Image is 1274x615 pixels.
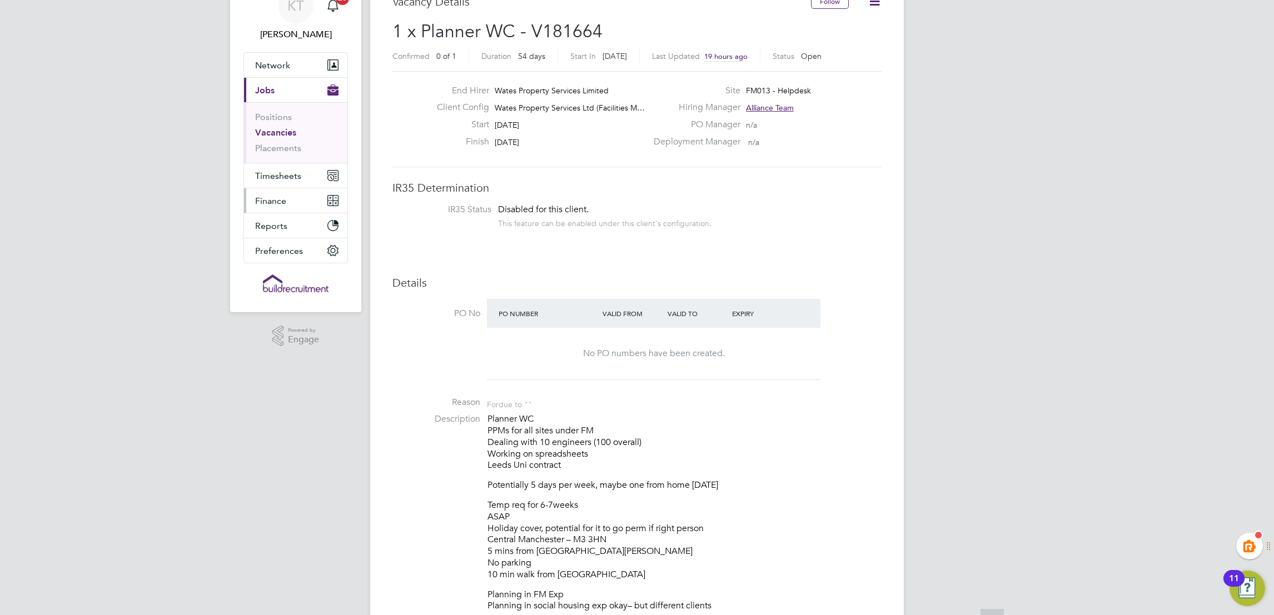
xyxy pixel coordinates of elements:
[600,303,665,323] div: Valid From
[647,85,740,97] label: Site
[404,204,491,216] label: IR35 Status
[428,136,489,148] label: Finish
[392,308,480,319] label: PO No
[243,274,348,292] a: Go to home page
[495,137,519,147] span: [DATE]
[487,589,882,612] p: Planning in FM Exp Planning in social housing exp okay– but different clients
[518,51,545,61] span: 54 days
[481,51,511,61] label: Duration
[487,479,882,491] p: Potentially 5 days per week, maybe one from home [DATE]
[288,335,319,344] span: Engage
[496,303,600,323] div: PO Number
[704,52,748,61] span: 19 hours ago
[647,102,740,113] label: Hiring Manager
[255,196,286,206] span: Finance
[244,213,347,238] button: Reports
[255,143,301,153] a: Placements
[244,53,347,77] button: Network
[255,246,303,256] span: Preferences
[1229,578,1239,593] div: 11
[487,413,882,471] p: Planner WC PPMs for all sites under FM Dealing with 10 engineers (100 overall) Working on spreads...
[255,112,292,122] a: Positions
[255,171,301,181] span: Timesheets
[392,51,430,61] label: Confirmed
[436,51,456,61] span: 0 of 1
[498,348,809,359] div: No PO numbers have been created.
[729,303,794,323] div: Expiry
[244,163,347,188] button: Timesheets
[244,102,347,163] div: Jobs
[255,60,290,71] span: Network
[255,221,287,231] span: Reports
[392,413,480,425] label: Description
[487,397,532,409] div: For due to ""
[255,85,275,96] span: Jobs
[495,86,609,96] span: Wates Property Services Limited
[603,51,627,61] span: [DATE]
[243,28,348,41] span: Kiera Troutt
[498,204,589,215] span: Disabled for this client.
[428,119,489,131] label: Start
[652,51,700,61] label: Last Updated
[244,78,347,102] button: Jobs
[495,103,645,113] span: Wates Property Services Ltd (Facilities M…
[647,136,740,148] label: Deployment Manager
[498,216,711,228] div: This feature can be enabled under this client's configuration.
[263,274,329,292] img: buildrec-logo-retina.png
[255,127,296,138] a: Vacancies
[392,276,882,290] h3: Details
[1230,571,1265,606] button: Open Resource Center, 11 new notifications
[244,188,347,213] button: Finance
[773,51,794,61] label: Status
[487,499,882,581] p: Temp req for 6-7weeks ASAP Holiday cover, potential for it to go perm if right person Central Man...
[746,103,794,113] span: Alliance Team
[495,120,519,130] span: [DATE]
[392,21,603,42] span: 1 x Planner WC - V181664
[647,119,740,131] label: PO Manager
[392,397,480,408] label: Reason
[570,51,596,61] label: Start In
[272,326,320,347] a: Powered byEngage
[801,51,822,61] span: Open
[746,120,757,130] span: n/a
[748,137,759,147] span: n/a
[428,102,489,113] label: Client Config
[392,181,882,195] h3: IR35 Determination
[288,326,319,335] span: Powered by
[665,303,730,323] div: Valid To
[244,238,347,263] button: Preferences
[746,86,811,96] span: FM013 - Helpdesk
[428,85,489,97] label: End Hirer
